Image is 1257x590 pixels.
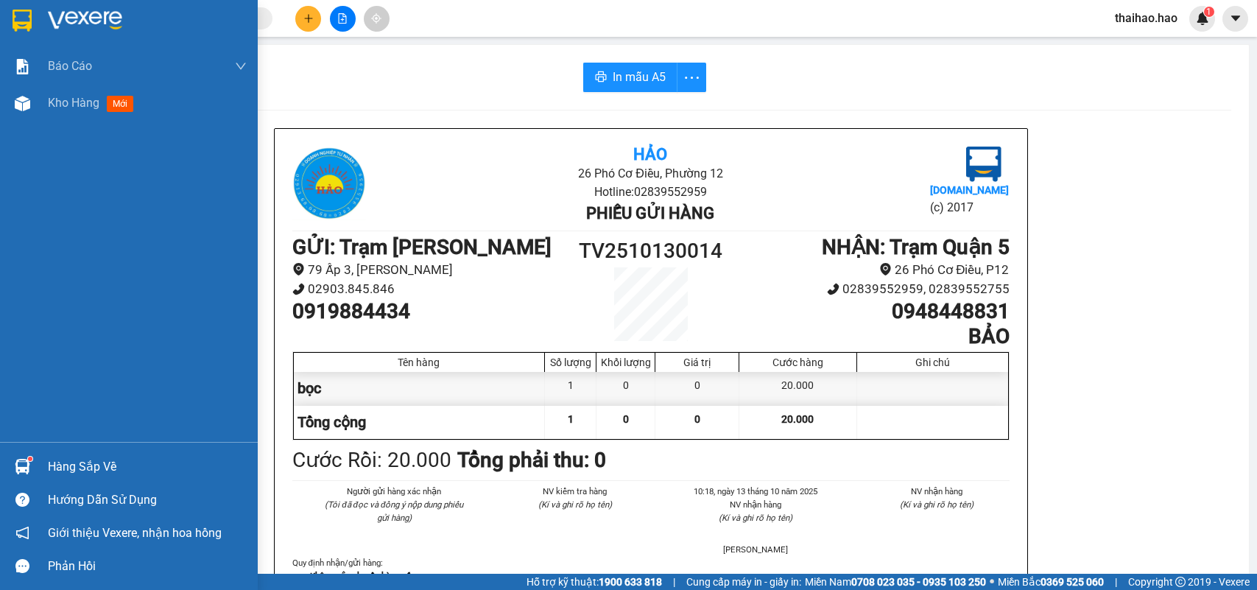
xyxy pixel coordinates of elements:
[292,263,305,275] span: environment
[583,63,677,92] button: printerIn mẫu A5
[107,96,133,112] span: mới
[998,574,1104,590] span: Miền Bắc
[739,372,856,405] div: 20.000
[294,372,546,405] div: bọc
[303,13,314,24] span: plus
[655,372,739,405] div: 0
[28,457,32,461] sup: 1
[683,498,829,511] li: NV nhận hàng
[900,499,973,510] i: (Kí và ghi rõ họ tên)
[595,71,607,85] span: printer
[930,198,1009,217] li: (c) 2017
[596,372,655,405] div: 0
[337,13,348,24] span: file-add
[15,493,29,507] span: question-circle
[613,68,666,86] span: In mẫu A5
[990,579,994,585] span: ⚪️
[879,263,892,275] span: environment
[1206,7,1211,17] span: 1
[1204,7,1214,17] sup: 1
[48,524,222,542] span: Giới thiệu Vexere, nhận hoa hồng
[586,204,714,222] b: Phiếu gửi hàng
[740,260,1009,280] li: 26 Phó Cơ Điều, P12
[1222,6,1248,32] button: caret-down
[235,60,247,72] span: down
[502,485,648,498] li: NV kiểm tra hàng
[1196,12,1209,25] img: icon-new-feature
[549,357,592,368] div: Số lượng
[740,299,1009,324] h1: 0948448831
[677,63,706,92] button: more
[13,10,32,32] img: logo-vxr
[861,357,1004,368] div: Ghi chú
[412,183,890,201] li: Hotline: 02839552959
[325,499,463,523] i: (Tôi đã đọc và đồng ý nộp dung phiếu gửi hàng)
[694,413,700,425] span: 0
[740,279,1009,299] li: 02839552959, 02839552755
[1229,12,1242,25] span: caret-down
[827,283,839,295] span: phone
[561,235,741,267] h1: TV2510130014
[292,444,451,477] div: Cước Rồi : 20.000
[15,59,30,74] img: solution-icon
[805,574,986,590] span: Miền Nam
[851,576,986,588] strong: 0708 023 035 - 0935 103 250
[743,357,852,368] div: Cước hàng
[659,357,735,368] div: Giá trị
[330,6,356,32] button: file-add
[292,260,561,280] li: 79 Ấp 3, [PERSON_NAME]
[322,485,468,498] li: Người gửi hàng xác nhận
[683,543,829,556] li: [PERSON_NAME]
[1175,577,1186,587] span: copyright
[1103,9,1189,27] span: thaihao.hao
[15,96,30,111] img: warehouse-icon
[15,526,29,540] span: notification
[297,413,366,431] span: Tổng cộng
[15,459,30,474] img: warehouse-icon
[371,13,381,24] span: aim
[686,574,801,590] span: Cung cấp máy in - giấy in:
[600,357,651,368] div: Khối lượng
[1115,574,1117,590] span: |
[310,571,420,581] strong: Không vận chuyển hàng cấm.
[527,574,662,590] span: Hỗ trợ kỹ thuật:
[966,147,1001,182] img: logo.jpg
[48,96,99,110] span: Kho hàng
[457,448,606,472] b: Tổng phải thu: 0
[740,324,1009,349] h1: BẢO
[1041,576,1104,588] strong: 0369 525 060
[292,283,305,295] span: phone
[864,485,1010,498] li: NV nhận hàng
[599,576,662,588] strong: 1900 633 818
[673,574,675,590] span: |
[719,513,792,523] i: (Kí và ghi rõ họ tên)
[48,57,92,75] span: Báo cáo
[677,69,705,87] span: more
[297,357,541,368] div: Tên hàng
[412,164,890,183] li: 26 Phó Cơ Điều, Phường 12
[930,184,1009,196] b: [DOMAIN_NAME]
[48,555,247,577] div: Phản hồi
[48,489,247,511] div: Hướng dẫn sử dụng
[48,456,247,478] div: Hàng sắp về
[292,279,561,299] li: 02903.845.846
[538,499,612,510] i: (Kí và ghi rõ họ tên)
[623,413,629,425] span: 0
[15,559,29,573] span: message
[364,6,390,32] button: aim
[292,147,366,220] img: logo.jpg
[822,235,1010,259] b: NHẬN : Trạm Quận 5
[292,235,552,259] b: GỬI : Trạm [PERSON_NAME]
[633,145,667,164] b: Hảo
[568,413,574,425] span: 1
[781,413,814,425] span: 20.000
[295,6,321,32] button: plus
[292,299,561,324] h1: 0919884434
[683,485,829,498] li: 10:18, ngày 13 tháng 10 năm 2025
[545,372,596,405] div: 1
